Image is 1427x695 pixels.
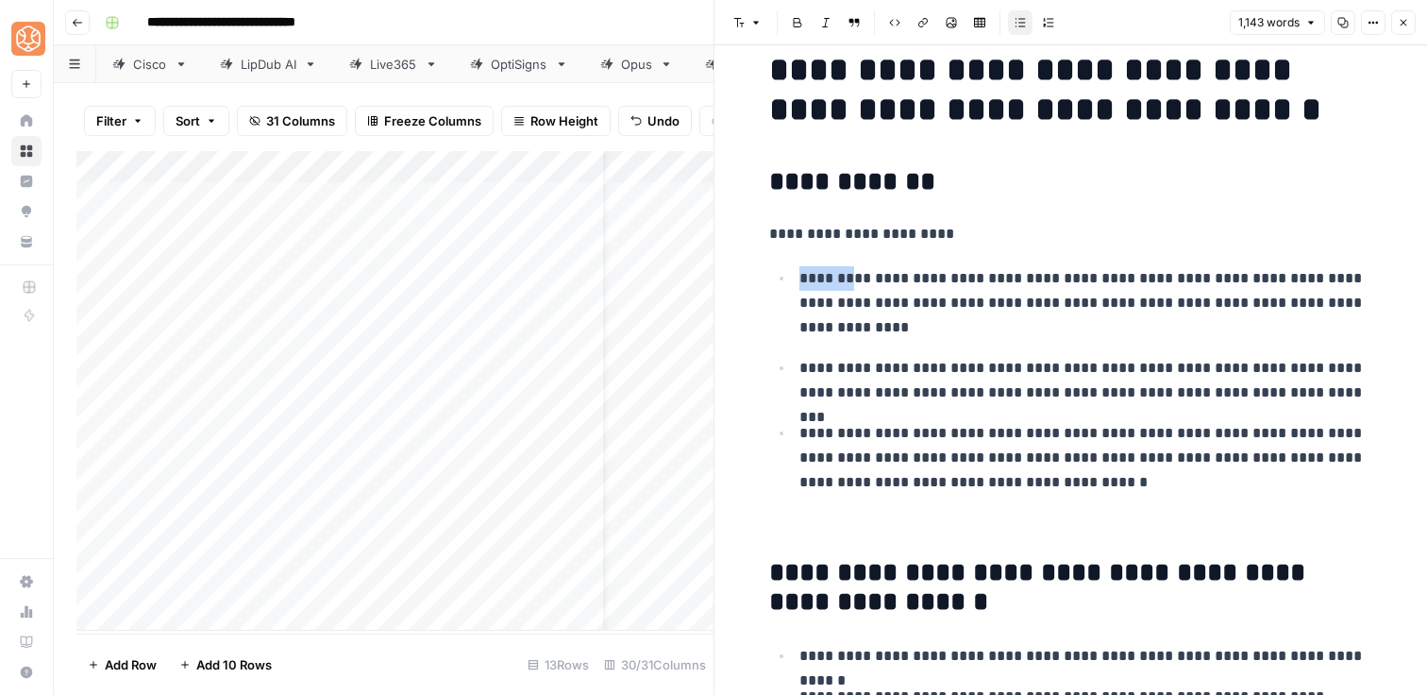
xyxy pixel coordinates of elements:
[76,650,168,680] button: Add Row
[84,106,156,136] button: Filter
[11,567,42,597] a: Settings
[11,166,42,196] a: Insights
[105,655,157,674] span: Add Row
[11,106,42,136] a: Home
[1230,10,1325,35] button: 1,143 words
[96,45,204,83] a: Cisco
[333,45,454,83] a: Live365
[11,136,42,166] a: Browse
[96,111,126,130] span: Filter
[11,597,42,627] a: Usage
[241,55,296,74] div: LipDub AI
[520,650,596,680] div: 13 Rows
[163,106,229,136] button: Sort
[689,45,846,83] a: PayStubsNow
[647,111,680,130] span: Undo
[266,111,335,130] span: 31 Columns
[491,55,547,74] div: OptiSigns
[584,45,689,83] a: Opus
[454,45,584,83] a: OptiSigns
[176,111,200,130] span: Sort
[11,15,42,62] button: Workspace: SimpleTiger
[11,657,42,687] button: Help + Support
[370,55,417,74] div: Live365
[621,55,652,74] div: Opus
[11,22,45,56] img: SimpleTiger Logo
[530,111,598,130] span: Row Height
[168,650,283,680] button: Add 10 Rows
[618,106,692,136] button: Undo
[355,106,494,136] button: Freeze Columns
[204,45,333,83] a: LipDub AI
[133,55,167,74] div: Cisco
[11,196,42,227] a: Opportunities
[384,111,481,130] span: Freeze Columns
[196,655,272,674] span: Add 10 Rows
[1238,14,1300,31] span: 1,143 words
[11,227,42,257] a: Your Data
[11,627,42,657] a: Learning Hub
[596,650,713,680] div: 30/31 Columns
[237,106,347,136] button: 31 Columns
[501,106,611,136] button: Row Height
